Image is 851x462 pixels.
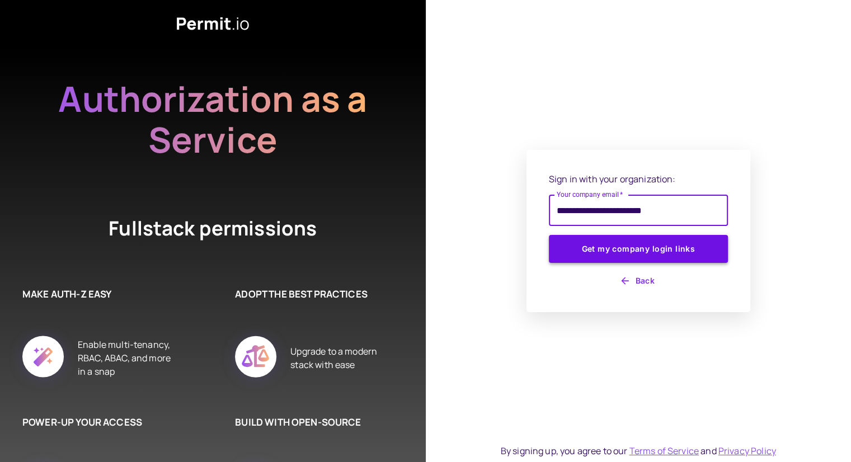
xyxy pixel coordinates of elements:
h6: MAKE AUTH-Z EASY [22,287,179,301]
div: Upgrade to a modern stack with ease [290,323,392,393]
h4: Fullstack permissions [67,215,358,242]
h6: BUILD WITH OPEN-SOURCE [235,415,392,430]
button: Back [549,272,728,290]
div: By signing up, you agree to our and [501,444,776,458]
button: Get my company login links [549,235,728,263]
p: Sign in with your organization: [549,172,728,186]
h6: POWER-UP YOUR ACCESS [22,415,179,430]
div: Enable multi-tenancy, RBAC, ABAC, and more in a snap [78,323,179,393]
h2: Authorization as a Service [22,78,403,160]
h6: ADOPT THE BEST PRACTICES [235,287,392,301]
a: Privacy Policy [718,445,776,457]
a: Terms of Service [629,445,699,457]
label: Your company email [557,190,623,199]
